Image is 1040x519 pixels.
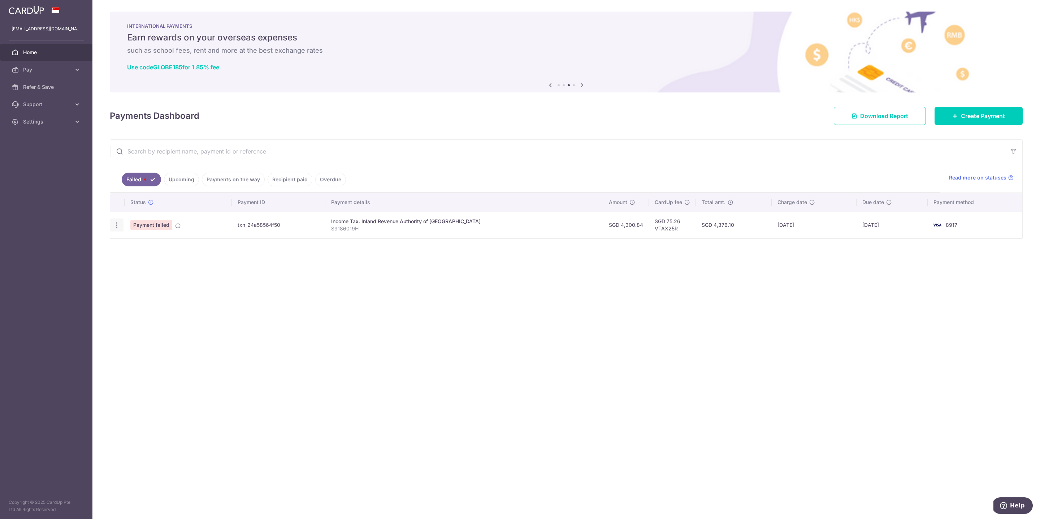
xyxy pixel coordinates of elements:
a: Download Report [834,107,926,125]
img: International Payment Banner [110,12,1023,92]
td: SGD 75.26 VTAX25R [649,212,696,238]
th: Payment details [325,193,603,212]
td: [DATE] [772,212,857,238]
a: Upcoming [164,173,199,186]
span: Payment failed [130,220,172,230]
span: 8917 [946,222,957,228]
td: SGD 4,300.84 [603,212,649,238]
span: Pay [23,66,71,73]
img: CardUp [9,6,44,14]
a: Overdue [315,173,346,186]
input: Search by recipient name, payment id or reference [110,140,1005,163]
span: Support [23,101,71,108]
span: Create Payment [961,112,1005,120]
th: Payment method [928,193,1022,212]
span: Due date [862,199,884,206]
a: Create Payment [935,107,1023,125]
a: Use codeGLOBE185for 1.85% fee. [127,64,221,71]
iframe: Opens a widget where you can find more information [993,497,1033,515]
span: Settings [23,118,71,125]
th: Payment ID [232,193,325,212]
span: Charge date [777,199,807,206]
td: SGD 4,376.10 [696,212,772,238]
td: txn_24a58564f50 [232,212,325,238]
b: GLOBE185 [153,64,182,71]
h6: such as school fees, rent and more at the best exchange rates [127,46,1005,55]
h5: Earn rewards on your overseas expenses [127,32,1005,43]
span: Status [130,199,146,206]
a: Payments on the way [202,173,265,186]
span: Amount [609,199,627,206]
p: [EMAIL_ADDRESS][DOMAIN_NAME] [12,25,81,33]
a: Read more on statuses [949,174,1014,181]
span: Refer & Save [23,83,71,91]
span: Read more on statuses [949,174,1006,181]
span: Home [23,49,71,56]
span: Total amt. [702,199,725,206]
a: Failed [122,173,161,186]
p: S9186019H [331,225,597,232]
td: [DATE] [857,212,928,238]
h4: Payments Dashboard [110,109,199,122]
span: CardUp fee [655,199,682,206]
div: Income Tax. Inland Revenue Authority of [GEOGRAPHIC_DATA] [331,218,597,225]
img: Bank Card [930,221,944,229]
p: INTERNATIONAL PAYMENTS [127,23,1005,29]
span: Download Report [860,112,908,120]
a: Recipient paid [268,173,312,186]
